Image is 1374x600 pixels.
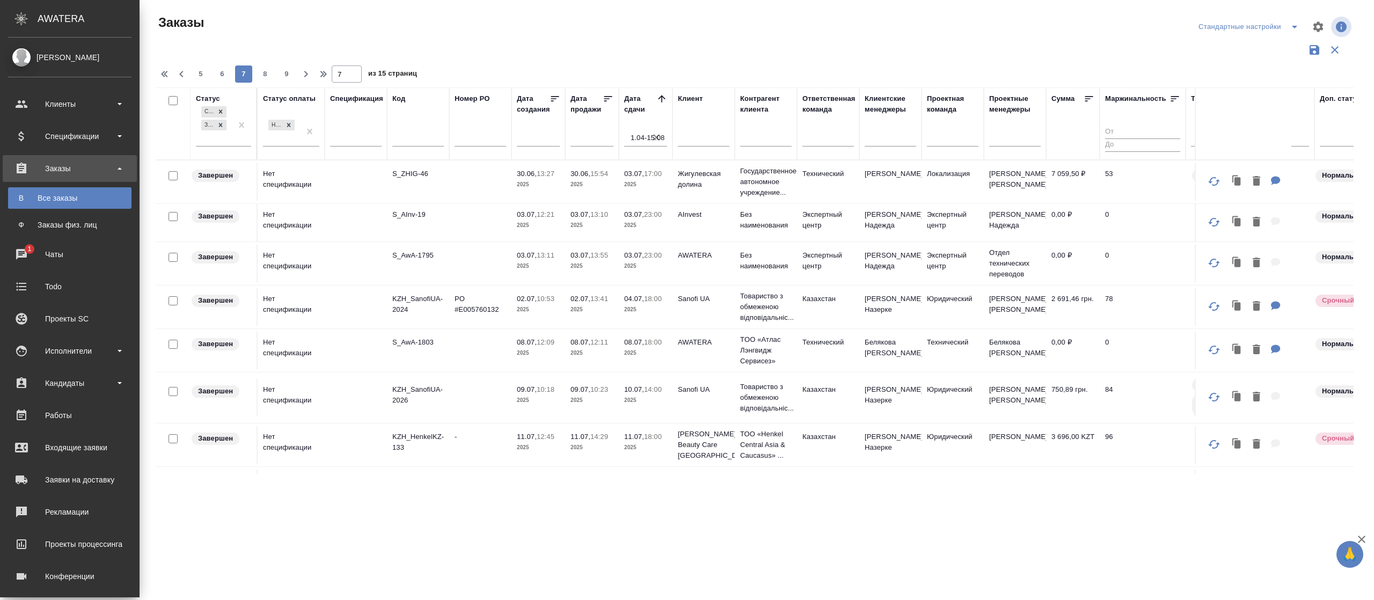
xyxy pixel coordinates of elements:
td: Казахстан [797,288,859,326]
p: 2025 [517,395,560,406]
button: Удалить [1247,339,1266,361]
a: 1Чаты [3,241,137,268]
p: Товариство з обмеженою відповідальніс... [740,291,792,323]
input: От [1105,125,1180,138]
span: 6 [214,69,231,79]
td: Юридический [922,470,984,507]
button: Для КМ: Перевод для ООО "3Д ПОЛИМЕР" [1266,171,1286,193]
div: Проектные менеджеры [989,93,1041,115]
span: 🙏 [1341,543,1359,566]
div: Заявки на доставку [8,472,131,488]
div: Сдан без статистики, Завершен [200,105,228,119]
td: [PERSON_NAME] [984,426,1046,464]
p: 2025 [517,304,560,315]
p: 13:11 [537,251,554,259]
p: 03.07, [624,170,644,178]
span: Заказы [156,14,204,31]
p: 2025 [571,442,613,453]
p: Нормальный [1322,252,1368,262]
td: Нет спецификации [258,288,325,326]
p: 18:00 [644,295,662,303]
button: Клонировать [1227,386,1247,408]
td: [PERSON_NAME] Надежда [859,245,922,282]
p: 12:21 [537,210,554,218]
div: Входящие заявки [8,440,131,456]
td: PO #E005760132 [449,288,511,326]
td: 78 [1100,288,1186,326]
p: AWATERA [678,250,729,261]
p: AInvest [678,209,729,220]
p: 10:53 [537,295,554,303]
td: Нет спецификации [258,332,325,369]
p: Нормальный [1322,170,1368,181]
div: Нет спецификации [268,120,283,131]
p: Sanofi UA [678,384,729,395]
div: Конференции [8,568,131,584]
td: Белякова [PERSON_NAME] [984,332,1046,369]
td: [PERSON_NAME] [PERSON_NAME] [984,163,1046,201]
p: KZH_HenkelKZ-133 [392,431,444,453]
p: 03.07, [624,251,644,259]
div: Выставляет КМ при направлении счета или после выполнения всех работ/сдачи заказа клиенту. Окончат... [191,431,251,446]
td: 54 [1100,470,1186,507]
p: 03.07, [571,251,590,259]
span: 1 [21,244,38,254]
button: Удалить [1247,171,1266,193]
p: 2025 [624,261,667,272]
p: 2025 [517,348,560,358]
div: Номер PO [455,93,489,104]
p: 04.07, [624,295,644,303]
p: 14:00 [644,385,662,393]
td: [PERSON_NAME] Надежда [859,204,922,242]
p: 2025 [624,304,667,315]
div: Рекламации [8,504,131,520]
td: Нет спецификации [258,163,325,201]
span: Посмотреть информацию [1331,17,1354,37]
td: Казахстан [797,426,859,464]
p: 02.07, [571,295,590,303]
div: Заказы [8,160,131,177]
button: Обновить [1201,431,1227,457]
div: 🆎 в переводе, подвёрстку сам [1191,378,1309,418]
button: Клонировать [1227,211,1247,233]
p: 2025 [624,442,667,453]
td: 2 691,46 грн. [1046,288,1100,326]
p: 02.07, [517,295,537,303]
p: 13:55 [590,251,608,259]
td: [PERSON_NAME] Надежда [984,204,1046,242]
p: Завершен [198,252,233,262]
p: 2025 [517,261,560,272]
p: KZH_SanofiUA-2026 [392,384,444,406]
td: Нет спецификации [258,379,325,416]
p: Без наименования [740,209,792,231]
td: - [449,426,511,464]
td: Технический [922,332,984,369]
td: Нет спецификации [258,204,325,242]
div: Выставляет КМ при направлении счета или после выполнения всех работ/сдачи заказа клиенту. Окончат... [191,294,251,308]
p: 13:27 [537,170,554,178]
p: 09.07, [571,385,590,393]
div: Проектная команда [927,93,978,115]
td: Юридический [922,288,984,326]
p: 13:10 [590,210,608,218]
div: [PERSON_NAME] [8,52,131,63]
div: Выставляет КМ при направлении счета или после выполнения всех работ/сдачи заказа клиенту. Окончат... [191,169,251,183]
div: Клиентские менеджеры [865,93,916,115]
p: 17:00 [644,170,662,178]
button: Сбросить фильтры [1325,40,1345,60]
p: 2025 [571,395,613,406]
td: [PERSON_NAME] [PERSON_NAME] [984,470,1046,507]
button: Обновить [1201,294,1227,319]
p: S_ZHIG-46 [392,169,444,179]
p: 03.07, [517,251,537,259]
p: 2025 [624,179,667,190]
button: 8 [257,65,274,83]
p: 11.07, [517,433,537,441]
div: Дата продажи [571,93,603,115]
p: 10:23 [590,385,608,393]
button: Клонировать [1227,171,1247,193]
div: Выставляет КМ при направлении счета или после выполнения всех работ/сдачи заказа клиенту. Окончат... [191,209,251,224]
td: Нет спецификации [258,426,325,464]
div: Сумма [1051,93,1075,104]
div: Клиенты [8,96,131,112]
